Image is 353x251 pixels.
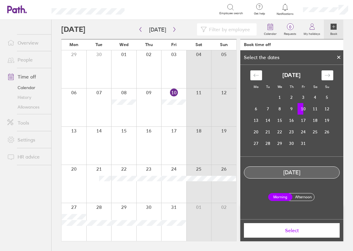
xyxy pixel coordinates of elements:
a: Calendar [2,83,51,92]
td: Monday, October 27, 2025 [250,138,262,149]
small: Mo [254,85,258,89]
div: Calendar [244,65,340,156]
span: Wed [119,42,128,47]
td: Tuesday, October 7, 2025 [262,103,274,115]
a: Time off [2,71,51,83]
td: Sunday, October 12, 2025 [321,103,333,115]
label: Requests [280,30,300,36]
a: Book [324,20,343,39]
td: Saturday, October 25, 2025 [309,126,321,138]
td: Tuesday, October 28, 2025 [262,138,274,149]
label: Book [327,30,341,36]
a: Allowances [2,102,51,112]
label: Calendar [260,30,280,36]
label: Morning [268,193,292,201]
span: 0 [280,25,300,29]
td: Wednesday, October 15, 2025 [274,115,286,126]
button: Select [244,223,340,238]
div: Book time off [244,42,271,47]
small: We [278,85,282,89]
td: Wednesday, October 1, 2025 [274,92,286,103]
div: Search [141,6,156,12]
div: [DATE] [244,169,339,176]
td: Wednesday, October 22, 2025 [274,126,286,138]
span: Fri [171,42,177,47]
a: Settings [2,134,51,146]
label: My holidays [300,30,324,36]
a: History [2,92,51,102]
a: My holidays [300,20,324,39]
td: Thursday, October 9, 2025 [286,103,298,115]
td: Sunday, October 19, 2025 [321,115,333,126]
td: Friday, October 17, 2025 [298,115,309,126]
td: Saturday, October 11, 2025 [309,103,321,115]
div: Select the dates [240,55,283,60]
td: Selected. Friday, October 10, 2025 [298,103,309,115]
div: Move backward to switch to the previous month. [250,70,262,80]
td: Thursday, October 16, 2025 [286,115,298,126]
td: Sunday, October 26, 2025 [321,126,333,138]
small: Su [325,85,329,89]
td: Saturday, October 18, 2025 [309,115,321,126]
td: Friday, October 31, 2025 [298,138,309,149]
td: Friday, October 3, 2025 [298,92,309,103]
div: Move forward to switch to the next month. [321,70,333,80]
a: Notifications [275,3,295,16]
input: Filter by employee [207,24,253,35]
strong: [DATE] [282,72,301,79]
td: Tuesday, October 21, 2025 [262,126,274,138]
td: Wednesday, October 29, 2025 [274,138,286,149]
td: Monday, October 13, 2025 [250,115,262,126]
label: Afternoon [291,193,315,201]
td: Monday, October 20, 2025 [250,126,262,138]
button: [DATE] [144,25,171,35]
td: Friday, October 24, 2025 [298,126,309,138]
span: Sat [195,42,202,47]
span: Sun [220,42,228,47]
td: Saturday, October 4, 2025 [309,92,321,103]
small: Th [290,85,294,89]
a: Calendar [260,20,280,39]
span: Get help [250,12,269,15]
small: Fr [302,85,305,89]
span: Mon [69,42,78,47]
td: Thursday, October 30, 2025 [286,138,298,149]
td: Thursday, October 2, 2025 [286,92,298,103]
a: Overview [2,37,51,49]
td: Monday, October 6, 2025 [250,103,262,115]
a: 0Requests [280,20,300,39]
span: Select [248,228,335,233]
td: Wednesday, October 8, 2025 [274,103,286,115]
td: Sunday, October 5, 2025 [321,92,333,103]
td: Thursday, October 23, 2025 [286,126,298,138]
a: HR advice [2,151,51,163]
span: Thu [145,42,153,47]
small: Tu [266,85,270,89]
small: Sa [313,85,317,89]
a: Tools [2,117,51,129]
span: Employee search [219,12,243,15]
span: Notifications [275,12,295,16]
td: Tuesday, October 14, 2025 [262,115,274,126]
span: Tue [95,42,102,47]
a: People [2,54,51,66]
